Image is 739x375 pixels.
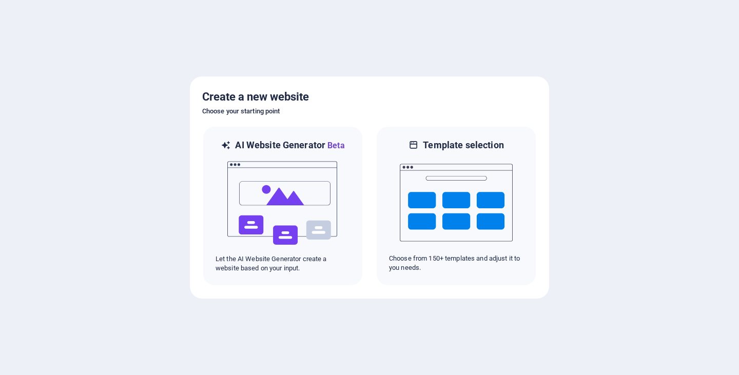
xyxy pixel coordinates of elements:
div: AI Website GeneratorBetaaiLet the AI Website Generator create a website based on your input. [202,126,363,286]
img: ai [226,152,339,254]
h6: Choose your starting point [202,105,537,117]
h5: Create a new website [202,89,537,105]
p: Choose from 150+ templates and adjust it to you needs. [389,254,523,272]
h6: AI Website Generator [235,139,344,152]
div: Template selectionChoose from 150+ templates and adjust it to you needs. [376,126,537,286]
span: Beta [325,141,345,150]
h6: Template selection [423,139,503,151]
p: Let the AI Website Generator create a website based on your input. [216,254,350,273]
